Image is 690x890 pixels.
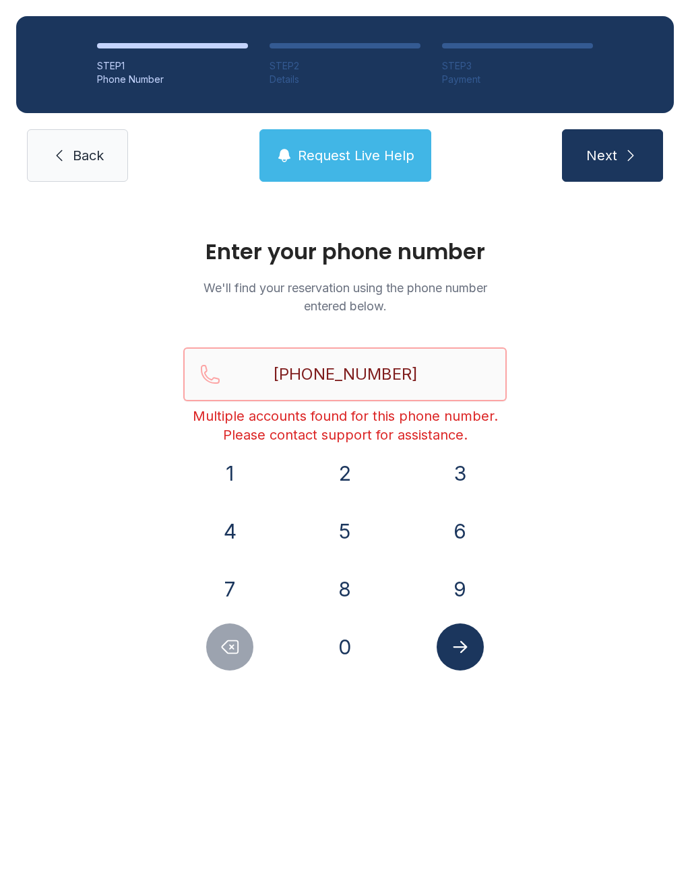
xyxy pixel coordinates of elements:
[270,59,420,73] div: STEP 2
[437,566,484,613] button: 9
[437,508,484,555] button: 6
[183,241,507,263] h1: Enter your phone number
[270,73,420,86] div: Details
[321,623,369,671] button: 0
[437,450,484,497] button: 3
[97,59,248,73] div: STEP 1
[206,508,253,555] button: 4
[183,407,507,444] div: Multiple accounts found for this phone number. Please contact support for assistance.
[206,623,253,671] button: Delete number
[183,279,507,315] p: We'll find your reservation using the phone number entered below.
[321,508,369,555] button: 5
[298,146,414,165] span: Request Live Help
[206,566,253,613] button: 7
[97,73,248,86] div: Phone Number
[321,566,369,613] button: 8
[442,73,593,86] div: Payment
[442,59,593,73] div: STEP 3
[586,146,617,165] span: Next
[183,347,507,401] input: Reservation phone number
[437,623,484,671] button: Submit lookup form
[206,450,253,497] button: 1
[73,146,104,165] span: Back
[321,450,369,497] button: 2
